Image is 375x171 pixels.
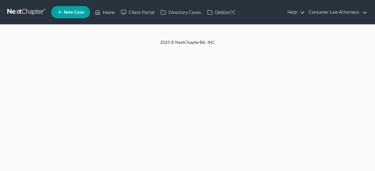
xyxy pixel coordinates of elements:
[51,6,90,18] new-legal-case-button: New Case
[284,7,305,18] a: Help
[305,7,367,18] a: Consumer Law Attorneys
[157,7,204,18] a: Directory Cases
[204,7,239,18] a: DebtorCC
[92,7,118,18] a: Home
[14,39,362,50] div: 2025 © NextChapterBK, INC
[118,7,157,18] a: Client Portal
